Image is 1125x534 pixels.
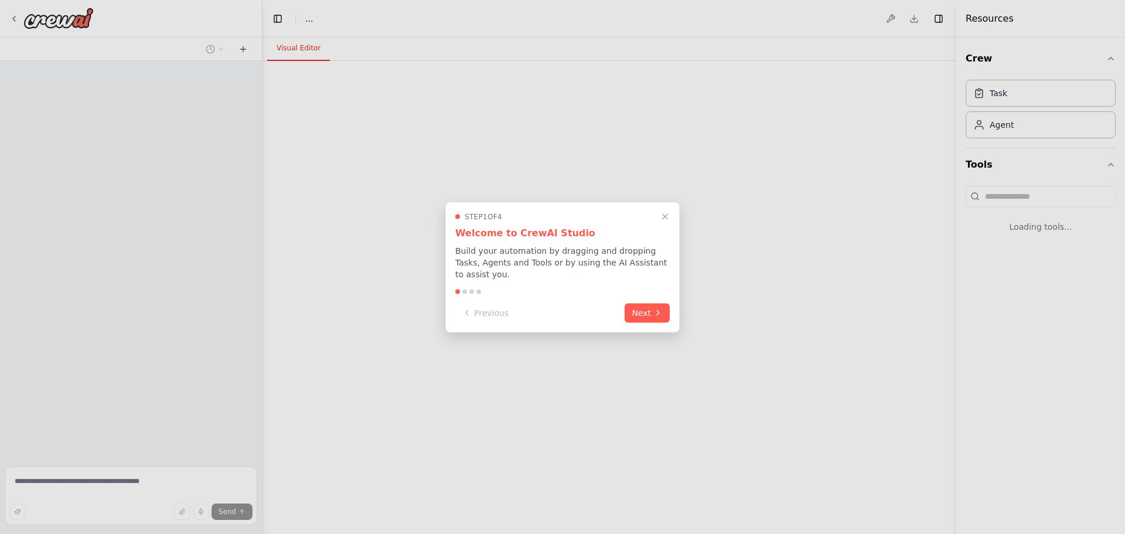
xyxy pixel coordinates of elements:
button: Close walkthrough [658,209,672,223]
p: Build your automation by dragging and dropping Tasks, Agents and Tools or by using the AI Assista... [455,244,670,280]
button: Hide left sidebar [270,11,286,27]
span: Step 1 of 4 [465,212,502,221]
button: Next [625,303,670,322]
h3: Welcome to CrewAI Studio [455,226,670,240]
button: Previous [455,303,516,322]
